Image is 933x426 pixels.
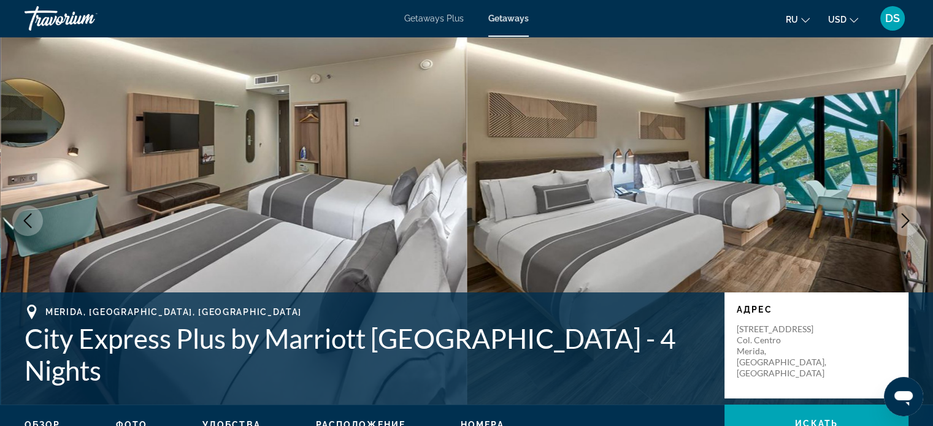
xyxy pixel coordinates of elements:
p: Адрес [737,305,896,314]
span: ru [786,15,798,25]
button: Change language [786,10,810,28]
button: User Menu [877,6,908,31]
a: Travorium [25,2,147,34]
span: Merida, [GEOGRAPHIC_DATA], [GEOGRAPHIC_DATA] [45,307,302,317]
p: [STREET_ADDRESS] Col. Centro Merida, [GEOGRAPHIC_DATA], [GEOGRAPHIC_DATA] [737,324,835,379]
button: Next image [890,205,921,236]
a: Getaways Plus [404,13,464,23]
a: Getaways [488,13,529,23]
h1: City Express Plus by Marriott [GEOGRAPHIC_DATA] - 4 Nights [25,322,712,386]
button: Change currency [828,10,858,28]
span: USD [828,15,847,25]
span: DS [885,12,900,25]
iframe: Кнопка запуска окна обмена сообщениями [884,377,923,416]
button: Previous image [12,205,43,236]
